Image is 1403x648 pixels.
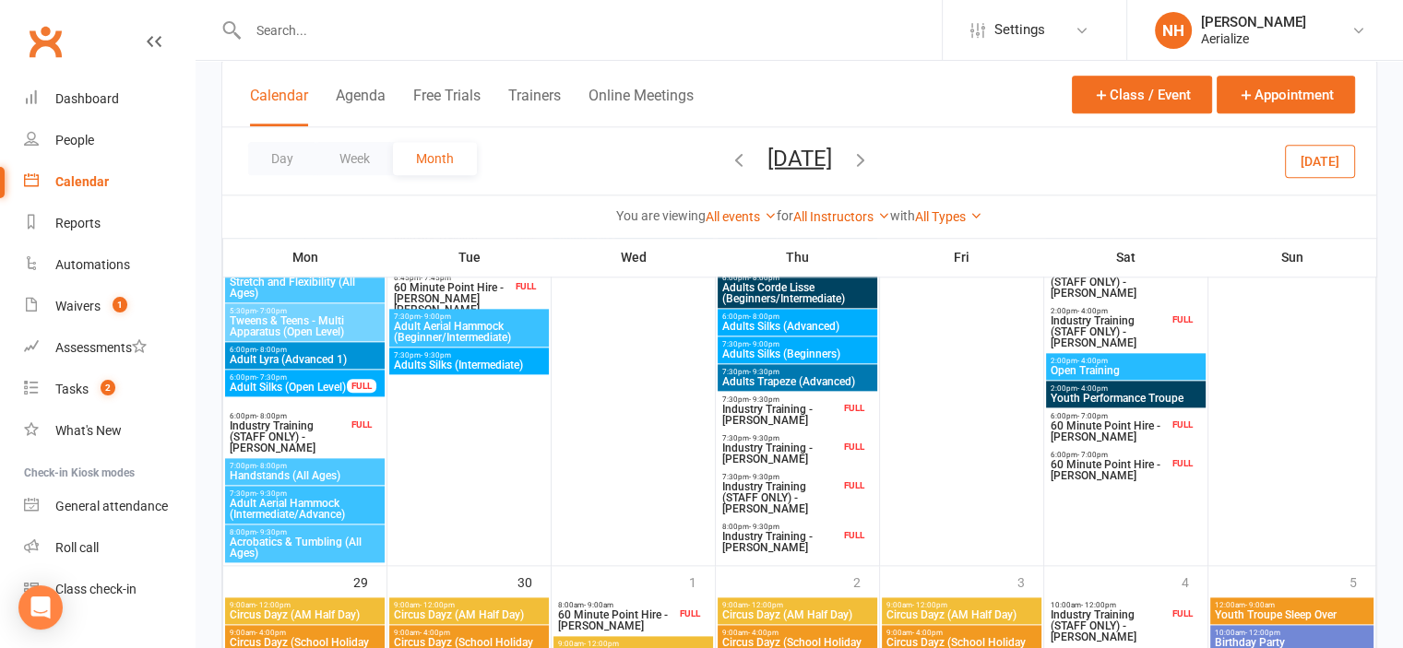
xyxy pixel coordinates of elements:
div: FULL [511,279,541,293]
a: What's New [24,410,195,452]
a: Clubworx [22,18,68,65]
span: 1 [113,297,127,312]
span: Circus Dayz (AM Half Day) [721,609,874,620]
span: - 9:00am [1245,601,1275,609]
div: 4 [1182,566,1207,596]
div: 2 [853,566,879,596]
a: All Instructors [793,209,890,224]
span: 5:30pm [229,307,381,315]
div: Open Intercom Messenger [18,585,63,630]
span: - 9:30pm [749,473,779,481]
span: - 9:30pm [749,523,779,531]
span: - 8:00pm [256,462,287,470]
span: - 12:00pm [584,640,619,648]
span: 7:30pm [393,351,545,359]
button: Class / Event [1072,76,1212,113]
span: - 4:00pm [420,629,450,637]
span: - 4:00pm [1077,357,1108,365]
span: - 7:45pm [421,274,451,282]
span: Industry Training - [PERSON_NAME] [721,531,840,553]
span: - 9:30pm [749,368,779,376]
span: 8:00pm [229,528,381,536]
span: Circus Dayz (AM Half Day) [886,609,1038,620]
span: 9:00am [393,629,545,637]
span: Adults Silks (Advanced) [721,321,874,332]
div: Class check-in [55,582,137,596]
span: 2:00pm [1050,384,1202,393]
input: Search... [243,18,942,43]
button: Trainers [508,87,561,126]
span: 7:00pm [229,462,381,470]
div: 5 [1349,566,1375,596]
span: - 12:00pm [1245,629,1280,637]
span: - 4:00pm [1077,307,1108,315]
span: 7:30pm [393,312,545,321]
div: People [55,133,94,147]
span: - 9:30pm [421,351,451,359]
span: 60 Minute Point Hire - [PERSON_NAME] [557,609,676,631]
span: - 9:00pm [421,312,451,321]
span: 2:00pm [1050,357,1202,365]
span: 60 Minute Point Hire - [PERSON_NAME] [PERSON_NAME] [393,282,512,315]
strong: You are viewing [616,208,706,223]
a: Calendar [24,161,195,203]
div: 3 [1017,566,1043,596]
span: Industry Training (STAFF ONLY) - [PERSON_NAME] [721,481,840,514]
span: Industry Training (STAFF ONLY) - [PERSON_NAME] [229,420,348,454]
span: 60 Minute Point Hire - [PERSON_NAME] [1050,420,1169,442]
span: 6:00pm [1050,412,1169,420]
span: Settings [994,9,1045,51]
span: Stretch and Flexibility (All Ages) [229,277,381,299]
span: 9:00am [886,629,1038,637]
span: - 12:00pm [256,601,291,609]
div: Automations [55,257,130,272]
span: Industry Training (STAFF ONLY) - [PERSON_NAME] [1050,315,1169,348]
span: 10:00am [1050,601,1169,609]
span: - 12:00pm [748,601,783,609]
span: - 7:30pm [256,373,287,382]
span: 8:00pm [721,523,840,531]
span: 7:30pm [721,395,840,404]
span: - 7:00pm [1077,412,1108,420]
span: Youth Troupe Sleep Over [1214,609,1371,620]
a: Waivers 1 [24,286,195,327]
span: Adults Silks (Beginners) [721,348,874,359]
div: Roll call [55,540,99,555]
span: Birthday Party [1214,637,1371,648]
div: Aerialize [1201,30,1306,47]
span: 6:45pm [393,274,512,282]
span: - 9:30pm [256,528,287,536]
div: What's New [55,423,122,438]
span: - 8:00pm [749,312,779,321]
button: Calendar [250,87,308,126]
a: Class kiosk mode [24,569,195,610]
span: Industry Training - [PERSON_NAME] [721,442,840,465]
div: FULL [347,418,376,431]
button: Agenda [336,87,386,126]
button: Online Meetings [589,87,694,126]
button: Free Trials [413,87,481,126]
button: Appointment [1217,76,1355,113]
div: Assessments [55,340,147,355]
a: Roll call [24,527,195,569]
div: FULL [1168,456,1197,470]
span: 9:00am [229,629,381,637]
span: Open Training [1050,365,1202,376]
span: - 9:00am [584,601,613,609]
div: [PERSON_NAME] [1201,14,1306,30]
th: Sat [1044,238,1208,277]
span: Handstands (All Ages) [229,470,381,481]
div: Reports [55,216,101,230]
span: - 9:30pm [749,395,779,404]
span: Circus Dayz (AM Half Day) [229,609,381,620]
div: Dashboard [55,91,119,106]
a: All events [706,209,777,224]
span: - 12:00pm [1081,601,1116,609]
button: Month [393,142,477,175]
div: FULL [839,440,869,454]
span: 7:30pm [721,473,840,481]
span: - 12:00pm [912,601,947,609]
span: - 8:00pm [256,412,287,420]
span: 2:00pm [1050,307,1169,315]
span: Adults Silks (Intermediate) [393,359,545,371]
